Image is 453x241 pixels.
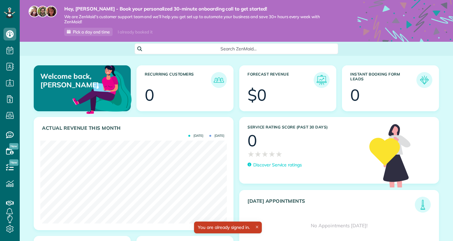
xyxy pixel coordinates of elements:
strong: Hey, [PERSON_NAME] - Book your personalized 30-minute onboarding call to get started! [64,6,338,12]
span: New [9,159,18,166]
h3: Actual Revenue this month [42,125,227,131]
img: dashboard_welcome-42a62b7d889689a78055ac9021e634bf52bae3f8056760290aed330b23ab8690.png [71,58,133,120]
div: 0 [145,87,154,103]
h3: [DATE] Appointments [247,198,415,213]
div: 0 [247,133,257,149]
h3: Service Rating score (past 30 days) [247,125,363,129]
img: jorge-587dff0eeaa6aab1f244e6dc62b8924c3b6ad411094392a53c71c6c4a576187d.jpg [37,6,48,17]
span: ★ [261,149,268,160]
img: icon_todays_appointments-901f7ab196bb0bea1936b74009e4eb5ffbc2d2711fa7634e0d609ed5ef32b18b.png [416,198,429,211]
img: icon_form_leads-04211a6a04a5b2264e4ee56bc0799ec3eb69b7e499cbb523a139df1d13a81ae0.png [418,74,431,86]
span: ★ [275,149,282,160]
span: ★ [254,149,261,160]
span: Pick a day and time [73,29,110,34]
a: Pick a day and time [64,28,113,36]
span: We are ZenMaid’s customer support team and we’ll help you get set up to automate your business an... [64,14,338,25]
p: Welcome back, [PERSON_NAME]! [40,72,99,89]
img: icon_recurring_customers-cf858462ba22bcd05b5a5880d41d6543d210077de5bb9ebc9590e49fd87d84ed.png [213,74,225,86]
div: 0 [350,87,360,103]
img: icon_forecast_revenue-8c13a41c7ed35a8dcfafea3cbb826a0462acb37728057bba2d056411b612bbbe.png [315,74,328,86]
span: ★ [268,149,275,160]
span: [DATE] [188,134,203,137]
h3: Instant Booking Form Leads [350,72,416,88]
span: New [9,143,18,150]
span: ★ [247,149,254,160]
h3: Recurring Customers [145,72,211,88]
img: michelle-19f622bdf1676172e81f8f8fba1fb50e276960ebfe0243fe18214015130c80e4.jpg [45,6,57,17]
a: Discover Service ratings [247,162,302,168]
h3: Forecast Revenue [247,72,314,88]
div: I already booked it [114,28,156,36]
span: [DATE] [209,134,224,137]
img: maria-72a9807cf96188c08ef61303f053569d2e2a8a1cde33d635c8a3ac13582a053d.jpg [29,6,40,17]
div: You are already signed in. [194,222,262,233]
div: No Appointments [DATE]! [240,213,439,239]
div: $0 [247,87,267,103]
p: Discover Service ratings [253,162,302,168]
